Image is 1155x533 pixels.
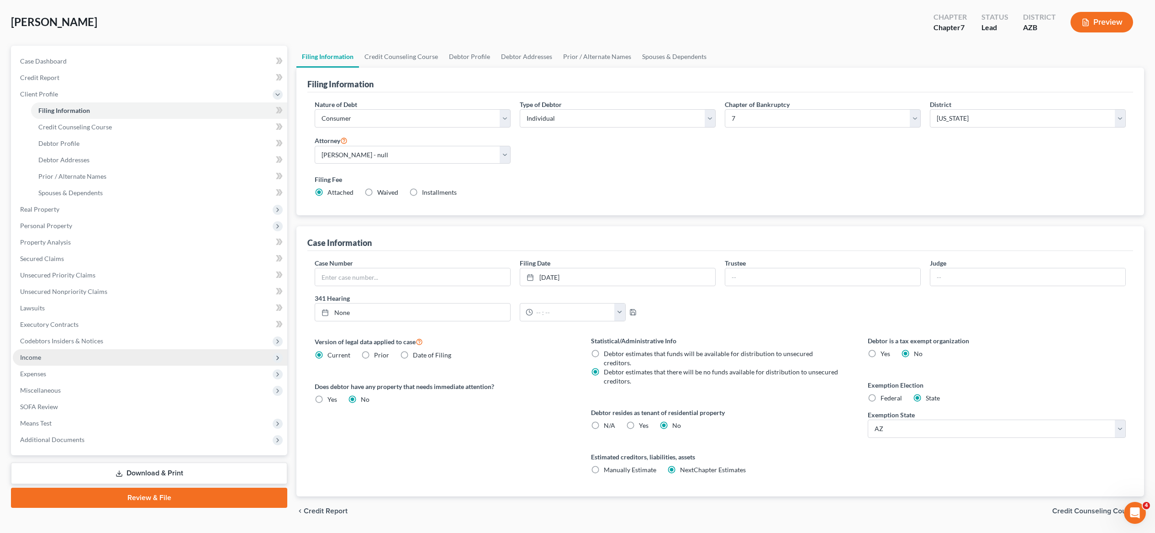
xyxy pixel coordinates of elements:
a: Unsecured Priority Claims [13,267,287,283]
a: None [315,304,510,321]
span: SOFA Review [20,403,58,410]
a: Debtor Addresses [31,152,287,168]
a: Spouses & Dependents [31,185,287,201]
a: Prior / Alternate Names [558,46,637,68]
a: Review & File [11,488,287,508]
a: Credit Counseling Course [359,46,443,68]
div: Case Information [307,237,372,248]
span: Personal Property [20,222,72,229]
label: Exemption Election [868,380,1126,390]
button: Credit Counseling Course chevron_right [1052,507,1144,515]
a: Lawsuits [13,300,287,316]
label: Debtor is a tax exempt organization [868,336,1126,346]
div: Filing Information [307,79,374,90]
span: Attached [327,188,353,196]
label: 341 Hearing [310,293,720,303]
span: Waived [377,188,398,196]
label: Does debtor have any property that needs immediate attention? [315,382,573,391]
span: State [926,394,940,402]
input: -- [725,268,920,286]
span: Unsecured Priority Claims [20,271,95,279]
label: Filing Fee [315,175,1126,184]
span: Executory Contracts [20,320,79,328]
label: District [930,100,951,109]
i: chevron_left [296,507,304,515]
span: Filing Information [38,107,90,114]
div: Chapter [933,22,967,33]
input: -- [930,268,1125,286]
a: Credit Counseling Course [31,119,287,135]
span: Debtor Addresses [38,156,90,164]
a: Property Analysis [13,234,287,251]
label: Type of Debtor [520,100,562,109]
span: Yes [881,350,890,357]
button: chevron_left Credit Report [296,507,348,515]
span: Unsecured Nonpriority Claims [20,288,107,295]
span: Credit Report [20,74,59,81]
label: Attorney [315,135,348,146]
input: -- : -- [533,304,615,321]
button: Preview [1071,12,1133,32]
a: Secured Claims [13,251,287,267]
label: Judge [930,258,946,268]
span: Miscellaneous [20,386,61,394]
span: 4 [1143,502,1150,509]
span: Additional Documents [20,436,84,443]
span: Credit Report [304,507,348,515]
span: Client Profile [20,90,58,98]
span: Income [20,353,41,361]
span: Prior [374,351,389,359]
span: Debtor Profile [38,139,79,147]
label: Debtor resides as tenant of residential property [591,408,849,417]
span: Installments [422,188,457,196]
span: No [361,395,369,403]
a: Prior / Alternate Names [31,168,287,185]
span: Secured Claims [20,255,64,262]
span: Yes [327,395,337,403]
a: [DATE] [520,268,715,286]
label: Case Number [315,258,353,268]
a: Executory Contracts [13,316,287,333]
label: Chapter of Bankruptcy [725,100,790,109]
a: Unsecured Nonpriority Claims [13,283,287,300]
a: Filing Information [31,102,287,119]
span: Property Analysis [20,238,71,246]
span: Credit Counseling Course [38,123,112,131]
a: Debtor Profile [31,135,287,152]
span: NextChapter Estimates [680,466,746,474]
div: Status [981,12,1008,22]
input: Enter case number... [315,268,510,286]
span: Expenses [20,370,46,378]
span: Manually Estimate [604,466,656,474]
label: Version of legal data applied to case [315,336,573,347]
label: Filing Date [520,258,550,268]
label: Nature of Debt [315,100,357,109]
iframe: Intercom live chat [1124,502,1146,524]
div: Lead [981,22,1008,33]
span: Debtor estimates that there will be no funds available for distribution to unsecured creditors. [604,368,838,385]
span: Date of Filing [413,351,451,359]
span: Means Test [20,419,52,427]
label: Estimated creditors, liabilities, assets [591,452,849,462]
span: Credit Counseling Course [1052,507,1137,515]
span: N/A [604,421,615,429]
span: Prior / Alternate Names [38,172,106,180]
span: Current [327,351,350,359]
span: Spouses & Dependents [38,189,103,197]
div: AZB [1023,22,1056,33]
a: Case Dashboard [13,53,287,69]
span: No [914,350,923,357]
span: Federal [881,394,902,402]
a: Debtor Profile [443,46,496,68]
a: Download & Print [11,463,287,484]
div: District [1023,12,1056,22]
a: Filing Information [296,46,359,68]
a: Spouses & Dependents [637,46,712,68]
span: Codebtors Insiders & Notices [20,337,103,345]
span: No [672,421,681,429]
a: SOFA Review [13,399,287,415]
label: Exemption State [868,410,915,420]
a: Debtor Addresses [496,46,558,68]
span: Case Dashboard [20,57,67,65]
span: Debtor estimates that funds will be available for distribution to unsecured creditors. [604,350,813,367]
